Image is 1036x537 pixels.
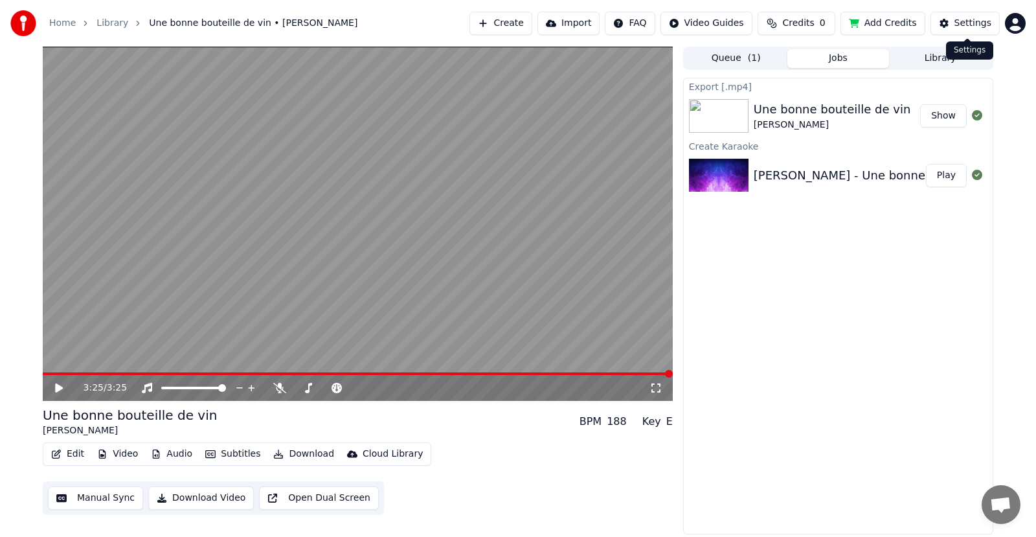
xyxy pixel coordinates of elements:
[840,12,925,35] button: Add Credits
[259,486,379,510] button: Open Dual Screen
[537,12,600,35] button: Import
[605,12,655,35] button: FAQ
[660,12,752,35] button: Video Guides
[930,12,1000,35] button: Settings
[363,448,423,461] div: Cloud Library
[666,414,673,429] div: E
[84,382,115,394] div: /
[43,406,217,424] div: Une bonne bouteille de vin
[48,486,143,510] button: Manual Sync
[820,17,826,30] span: 0
[607,414,627,429] div: 188
[268,445,339,463] button: Download
[684,138,993,154] div: Create Karaoke
[146,445,197,463] button: Audio
[754,166,1019,185] div: [PERSON_NAME] - Une bonne bouteille de vin
[685,49,787,68] button: Queue
[92,445,143,463] button: Video
[982,485,1020,524] div: Open chat
[920,104,967,128] button: Show
[754,119,911,131] div: [PERSON_NAME]
[149,17,357,30] span: Une bonne bouteille de vin • [PERSON_NAME]
[148,486,254,510] button: Download Video
[107,382,127,394] span: 3:25
[782,17,814,30] span: Credits
[49,17,357,30] nav: breadcrumb
[200,445,265,463] button: Subtitles
[10,10,36,36] img: youka
[758,12,835,35] button: Credits0
[46,445,89,463] button: Edit
[49,17,76,30] a: Home
[469,12,532,35] button: Create
[787,49,890,68] button: Jobs
[946,41,993,60] div: Settings
[580,414,602,429] div: BPM
[642,414,661,429] div: Key
[684,78,993,94] div: Export [.mp4]
[889,49,991,68] button: Library
[96,17,128,30] a: Library
[43,424,217,437] div: [PERSON_NAME]
[754,100,911,119] div: Une bonne bouteille de vin
[748,52,761,65] span: ( 1 )
[954,17,991,30] div: Settings
[84,382,104,394] span: 3:25
[926,164,967,187] button: Play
